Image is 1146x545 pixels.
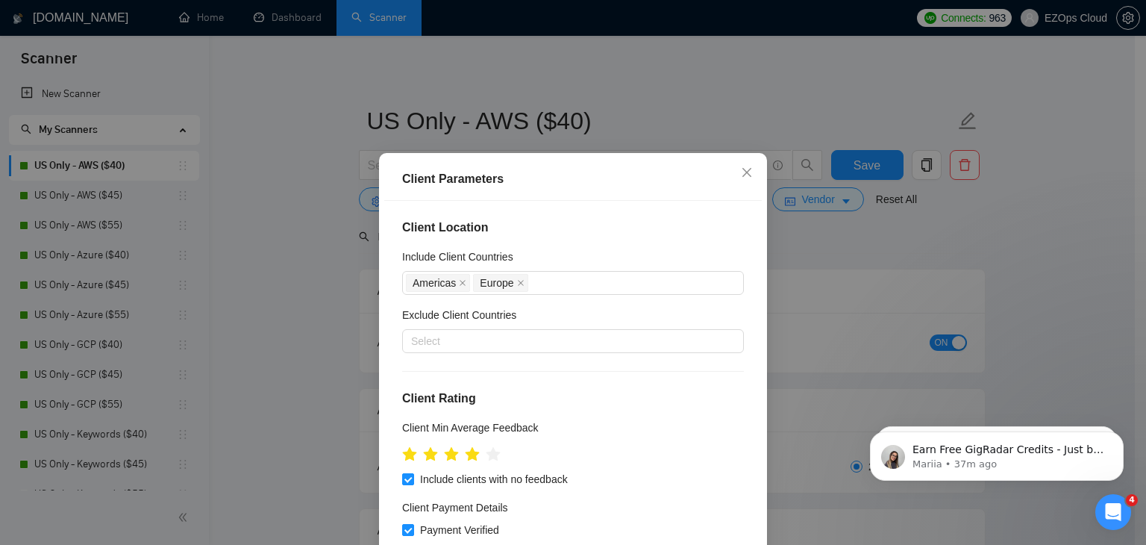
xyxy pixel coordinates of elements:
[402,249,513,265] h5: Include Client Countries
[459,279,466,287] span: close
[414,471,574,488] span: Include clients with no feedback
[402,420,539,436] h5: Client Min Average Feedback
[741,166,753,178] span: close
[402,390,744,408] h4: Client Rating
[406,274,470,292] span: Americas
[1126,494,1138,506] span: 4
[423,447,438,462] span: star
[402,307,516,323] h5: Exclude Client Countries
[402,219,744,237] h4: Client Location
[480,275,513,291] span: Europe
[727,153,767,193] button: Close
[517,279,525,287] span: close
[848,400,1146,505] iframe: Intercom notifications message
[414,522,505,538] span: Payment Verified
[486,447,501,462] span: star
[402,170,744,188] div: Client Parameters
[444,447,459,462] span: star
[465,447,480,462] span: star
[1095,494,1131,530] iframe: Intercom live chat
[473,274,527,292] span: Europe
[402,447,417,462] span: star
[413,275,456,291] span: Americas
[402,499,508,516] h4: Client Payment Details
